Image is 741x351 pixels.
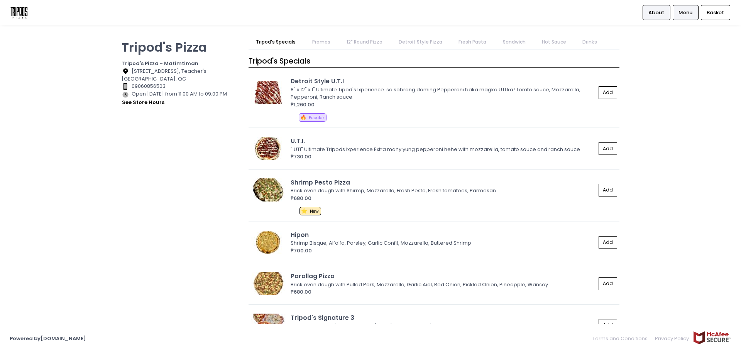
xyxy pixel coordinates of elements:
[291,322,594,330] div: White Pepperoni, [PERSON_NAME], and [PERSON_NAME]
[122,82,239,90] div: 09060856503
[291,195,596,202] div: ₱680.00
[291,77,596,86] div: Detroit Style U.T.I
[291,146,594,153] div: " UTI" Ultimate Tripods Ixperience Extra many yung pepperoni hehe with mozzarella, tomato sauce a...
[10,6,29,19] img: logo
[599,184,617,196] button: Add
[575,35,605,49] a: Drinks
[122,60,198,67] b: Tripod's Pizza - Matimtiman
[693,331,731,344] img: mcafee-secure
[291,239,594,247] div: Shrimp Bisque, Alfalfa, Parsley, Garlic Confit, Mozzarella, Buttered Shrimp
[599,86,617,99] button: Add
[391,35,450,49] a: Detroit Style Pizza
[291,153,596,161] div: ₱730.00
[309,115,324,121] span: Popular
[291,272,596,280] div: Parallag Pizza
[599,319,617,332] button: Add
[122,67,239,83] div: [STREET_ADDRESS], Teacher's [GEOGRAPHIC_DATA]. QC
[291,101,596,109] div: ₱1,260.00
[599,142,617,155] button: Add
[291,313,596,322] div: Tripod's Signature 3
[251,231,286,254] img: Hipon
[300,114,306,121] span: 🔥
[651,331,693,346] a: Privacy Policy
[678,9,692,17] span: Menu
[122,90,239,106] div: Open [DATE] from 11:00 AM to 09:00 PM
[251,81,286,104] img: Detroit Style U.T.I
[291,230,596,239] div: Hipon
[249,35,303,49] a: Tripod's Specials
[291,178,596,187] div: Shrimp Pesto Pizza
[592,331,651,346] a: Terms and Conditions
[291,288,596,296] div: ₱680.00
[291,281,594,289] div: Brick oven dough with Pulled Pork, Mozzarella, Garlic Aiol, Red Onion, Pickled Onion, Pineapple, ...
[291,247,596,255] div: ₱700.00
[10,335,86,342] a: Powered by[DOMAIN_NAME]
[534,35,574,49] a: Hot Sauce
[291,136,596,145] div: U.T.I.
[648,9,664,17] span: About
[122,98,165,107] button: see store hours
[291,187,594,195] div: Brick oven dough with Shirmp, Mozzarella, Fresh Pesto, Fresh tomatoes, Parmesan
[249,56,310,66] span: Tripod's Specials
[339,35,390,49] a: 12" Round Pizza
[251,137,286,160] img: U.T.I.
[707,9,724,17] span: Basket
[643,5,670,20] a: About
[305,35,338,49] a: Promos
[301,207,307,215] span: ⭐
[310,208,319,214] span: New
[251,178,286,202] img: Shrimp Pesto Pizza
[599,277,617,290] button: Add
[291,86,594,101] div: 8" x 12" x 1" Ultimate Tipod's Ixperience. sa sobrang daming Pepperoni baka magka UTI ka! Tomto s...
[122,40,239,55] p: Tripod's Pizza
[451,35,494,49] a: Fresh Pasta
[251,272,286,295] img: Parallag Pizza
[599,236,617,249] button: Add
[673,5,699,20] a: Menu
[251,314,286,337] img: Tripod's Signature 3
[495,35,533,49] a: Sandwich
